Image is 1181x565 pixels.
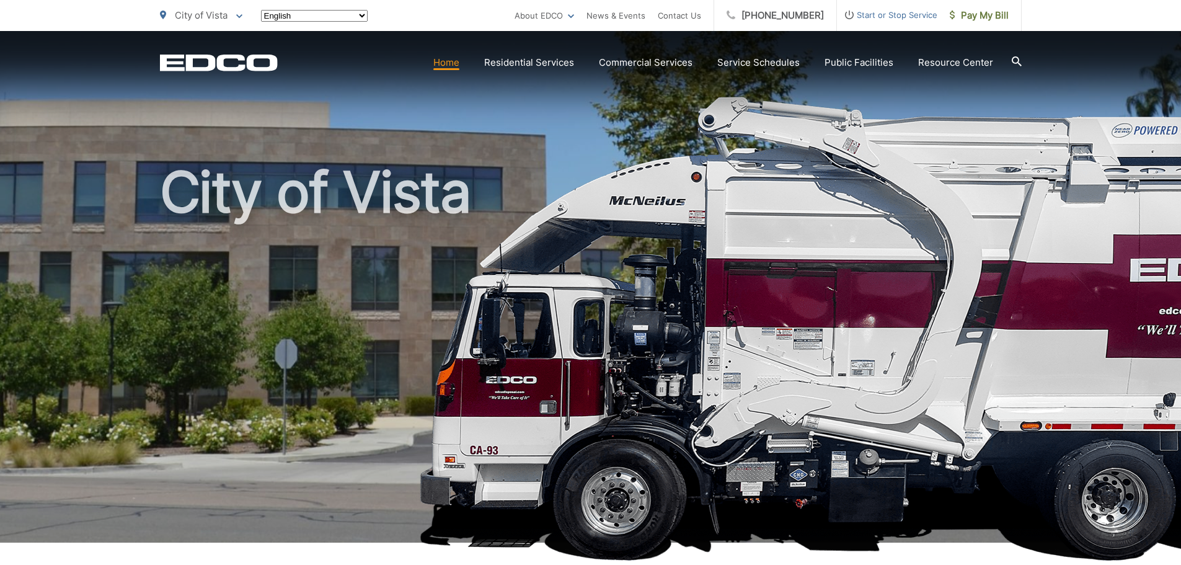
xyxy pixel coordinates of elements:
span: City of Vista [175,9,228,21]
span: Pay My Bill [950,8,1009,23]
a: Commercial Services [599,55,692,70]
a: Contact Us [658,8,701,23]
select: Select a language [261,10,368,22]
a: About EDCO [515,8,574,23]
h1: City of Vista [160,161,1022,554]
a: Residential Services [484,55,574,70]
a: EDCD logo. Return to the homepage. [160,54,278,71]
a: Resource Center [918,55,993,70]
a: News & Events [586,8,645,23]
a: Public Facilities [825,55,893,70]
a: Home [433,55,459,70]
a: Service Schedules [717,55,800,70]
